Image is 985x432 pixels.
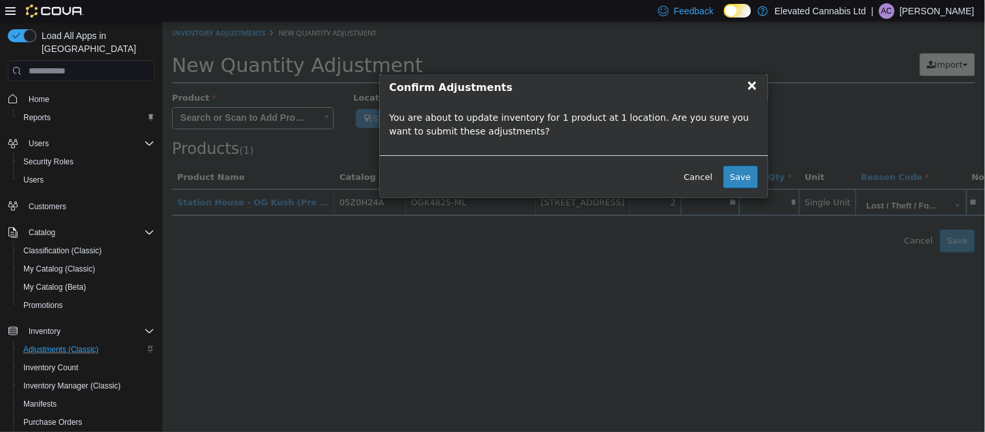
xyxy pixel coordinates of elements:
[23,225,155,240] span: Catalog
[18,243,155,259] span: Classification (Classic)
[13,278,160,296] button: My Catalog (Beta)
[13,153,160,171] button: Security Roles
[775,3,866,19] p: Elevated Cannabis Ltd
[13,296,160,314] button: Promotions
[23,92,55,107] a: Home
[18,154,79,170] a: Security Roles
[18,298,155,313] span: Promotions
[23,246,102,256] span: Classification (Classic)
[29,326,60,337] span: Inventory
[18,243,107,259] a: Classification (Classic)
[3,197,160,216] button: Customers
[23,399,56,409] span: Manifests
[29,138,49,149] span: Users
[18,110,56,125] a: Reports
[23,136,155,151] span: Users
[23,300,63,311] span: Promotions
[23,417,82,427] span: Purchase Orders
[18,110,155,125] span: Reports
[23,112,51,123] span: Reports
[13,377,160,395] button: Inventory Manager (Classic)
[227,58,596,74] h4: Confirm Adjustments
[13,340,160,359] button: Adjustments (Classic)
[227,90,596,117] p: You are about to update inventory for 1 product at 1 location. Are you sure you want to submit th...
[23,324,155,339] span: Inventory
[515,144,558,168] button: Cancel
[584,56,596,71] span: ×
[882,3,893,19] span: AC
[18,342,104,357] a: Adjustments (Classic)
[724,4,751,18] input: Dark Mode
[18,261,155,277] span: My Catalog (Classic)
[23,199,71,214] a: Customers
[26,5,84,18] img: Cova
[674,5,714,18] span: Feedback
[18,172,49,188] a: Users
[3,322,160,340] button: Inventory
[18,342,155,357] span: Adjustments (Classic)
[13,413,160,431] button: Purchase Orders
[13,171,160,189] button: Users
[18,298,68,313] a: Promotions
[23,157,73,167] span: Security Roles
[23,225,60,240] button: Catalog
[18,396,155,412] span: Manifests
[18,378,155,394] span: Inventory Manager (Classic)
[18,279,92,295] a: My Catalog (Beta)
[18,360,84,375] a: Inventory Count
[900,3,975,19] p: [PERSON_NAME]
[13,108,160,127] button: Reports
[23,198,155,214] span: Customers
[18,154,155,170] span: Security Roles
[13,359,160,377] button: Inventory Count
[13,395,160,413] button: Manifests
[23,381,121,391] span: Inventory Manager (Classic)
[23,175,44,185] span: Users
[18,414,155,430] span: Purchase Orders
[23,344,99,355] span: Adjustments (Classic)
[18,396,62,412] a: Manifests
[29,227,55,238] span: Catalog
[879,3,895,19] div: Ashley Carter
[29,201,66,212] span: Customers
[23,282,86,292] span: My Catalog (Beta)
[561,144,596,168] button: Save
[13,260,160,278] button: My Catalog (Classic)
[23,90,155,107] span: Home
[18,279,155,295] span: My Catalog (Beta)
[18,360,155,375] span: Inventory Count
[23,264,95,274] span: My Catalog (Classic)
[36,29,155,55] span: Load All Apps in [GEOGRAPHIC_DATA]
[3,89,160,108] button: Home
[29,94,49,105] span: Home
[18,378,126,394] a: Inventory Manager (Classic)
[23,136,54,151] button: Users
[18,414,88,430] a: Purchase Orders
[3,223,160,242] button: Catalog
[23,362,79,373] span: Inventory Count
[18,261,101,277] a: My Catalog (Classic)
[18,172,155,188] span: Users
[23,324,66,339] button: Inventory
[871,3,874,19] p: |
[3,134,160,153] button: Users
[13,242,160,260] button: Classification (Classic)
